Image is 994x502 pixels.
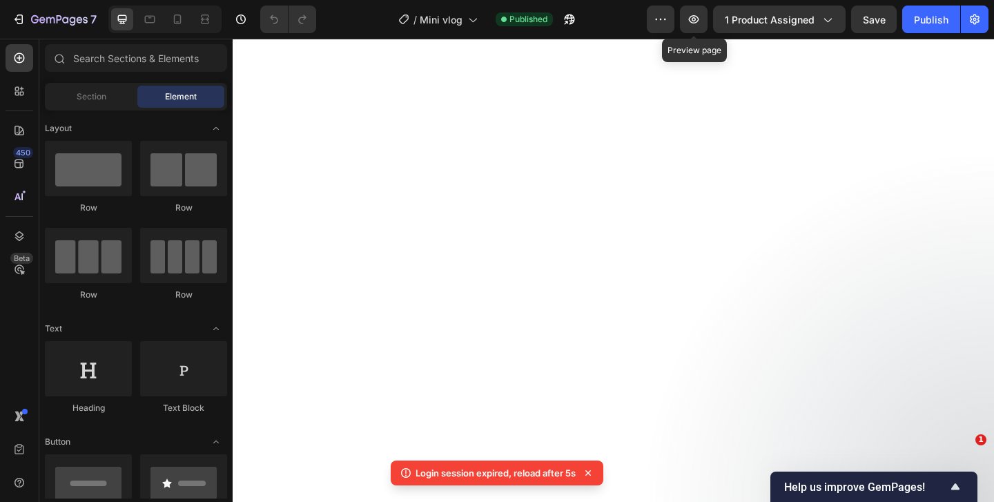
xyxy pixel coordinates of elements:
p: 7 [90,11,97,28]
span: Help us improve GemPages! [784,481,947,494]
span: 1 product assigned [725,12,815,27]
button: Show survey - Help us improve GemPages! [784,479,964,495]
div: Row [45,202,132,214]
div: Undo/Redo [260,6,316,33]
div: Row [140,202,227,214]
span: Toggle open [205,117,227,139]
div: Row [45,289,132,301]
span: Section [77,90,106,103]
span: / [413,12,417,27]
div: Row [140,289,227,301]
div: Text Block [140,402,227,414]
span: Button [45,436,70,448]
button: Publish [902,6,960,33]
span: Published [509,13,547,26]
span: Toggle open [205,431,227,453]
iframe: Intercom live chat [947,455,980,488]
button: 7 [6,6,103,33]
p: Login session expired, reload after 5s [416,466,576,480]
div: Heading [45,402,132,414]
span: Layout [45,122,72,135]
div: Publish [914,12,948,27]
span: Save [863,14,886,26]
span: Text [45,322,62,335]
span: 1 [975,434,986,445]
span: Mini vlog [420,12,462,27]
button: 1 product assigned [713,6,846,33]
input: Search Sections & Elements [45,44,227,72]
div: Beta [10,253,33,264]
span: Toggle open [205,318,227,340]
div: 450 [13,147,33,158]
span: Element [165,90,197,103]
iframe: Design area [233,39,994,502]
button: Save [851,6,897,33]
